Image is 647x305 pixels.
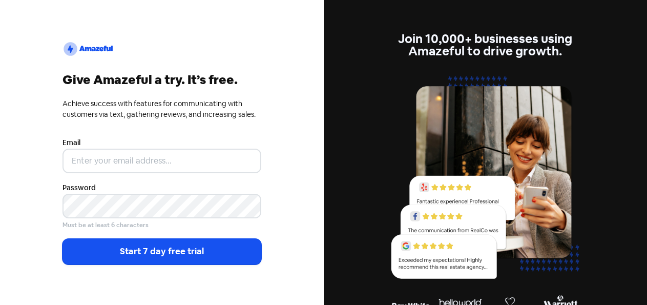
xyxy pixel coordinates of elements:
label: Password [62,182,96,193]
div: Give Amazeful a try. It’s free. [62,74,261,86]
small: Must be at least 6 characters [62,220,149,230]
img: reviews [386,70,585,291]
input: Enter your email address... [62,149,261,173]
button: Start 7 day free trial [62,239,261,265]
label: Email [62,137,80,148]
div: Achieve success with features for communicating with customers via text, gathering reviews, and i... [62,98,261,120]
div: Join 10,000+ businesses using Amazeful to drive growth. [386,33,585,57]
